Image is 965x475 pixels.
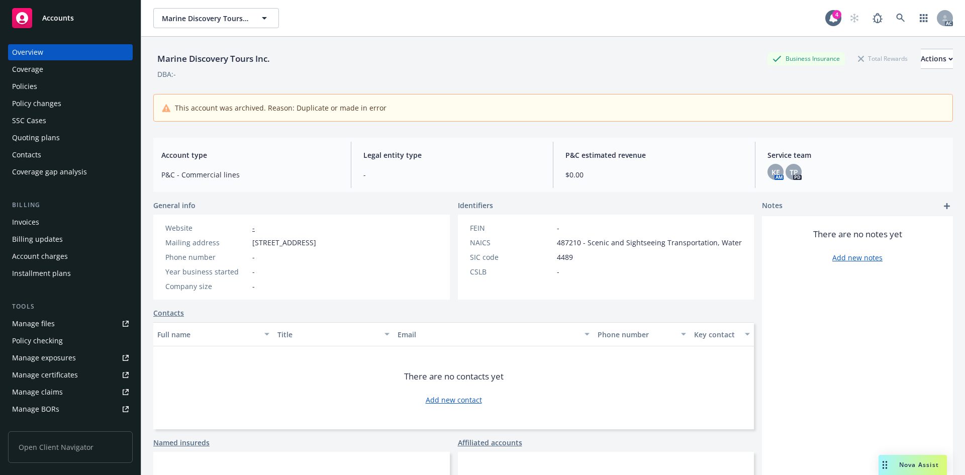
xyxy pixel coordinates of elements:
span: - [557,266,559,277]
span: - [557,223,559,233]
span: This account was archived. Reason: Duplicate or made in error [175,103,387,113]
a: Coverage gap analysis [8,164,133,180]
span: Open Client Navigator [8,431,133,463]
a: - [252,223,255,233]
a: Overview [8,44,133,60]
span: KE [771,167,780,177]
a: Quoting plans [8,130,133,146]
span: 487210 - Scenic and Sightseeing Transportation, Water [557,237,742,248]
a: Manage claims [8,384,133,400]
a: Manage exposures [8,350,133,366]
span: - [363,169,541,180]
a: Report a Bug [867,8,888,28]
a: Billing updates [8,231,133,247]
span: There are no notes yet [813,228,902,240]
div: Actions [921,49,953,68]
a: SSC Cases [8,113,133,129]
a: Account charges [8,248,133,264]
span: Legal entity type [363,150,541,160]
div: Policy changes [12,96,61,112]
div: DBA: - [157,69,176,79]
span: P&C estimated revenue [565,150,743,160]
span: Nova Assist [899,460,939,469]
a: Contacts [8,147,133,163]
span: General info [153,200,196,211]
a: Named insureds [153,437,210,448]
div: Company size [165,281,248,292]
div: Key contact [694,329,739,340]
div: Marine Discovery Tours Inc. [153,52,274,65]
a: Summary of insurance [8,418,133,434]
div: NAICS [470,237,553,248]
span: - [252,252,255,262]
button: Full name [153,322,273,346]
span: Identifiers [458,200,493,211]
div: Coverage [12,61,43,77]
button: Actions [921,49,953,69]
button: Phone number [594,322,690,346]
div: Total Rewards [853,52,913,65]
button: Nova Assist [879,455,947,475]
button: Marine Discovery Tours Inc. [153,8,279,28]
span: TP [790,167,798,177]
div: Manage BORs [12,401,59,417]
a: Search [891,8,911,28]
a: Invoices [8,214,133,230]
span: There are no contacts yet [404,370,504,383]
div: Year business started [165,266,248,277]
span: $0.00 [565,169,743,180]
a: Contacts [153,308,184,318]
button: Title [273,322,394,346]
a: Manage BORs [8,401,133,417]
span: Accounts [42,14,74,22]
a: Installment plans [8,265,133,281]
div: Summary of insurance [12,418,88,434]
span: Marine Discovery Tours Inc. [162,13,249,24]
a: Add new notes [832,252,883,263]
a: add [941,200,953,212]
div: Tools [8,302,133,312]
span: P&C - Commercial lines [161,169,339,180]
div: Contacts [12,147,41,163]
a: Affiliated accounts [458,437,522,448]
div: SIC code [470,252,553,262]
div: Title [277,329,378,340]
a: Policy checking [8,333,133,349]
div: Overview [12,44,43,60]
a: Switch app [914,8,934,28]
div: Website [165,223,248,233]
div: Billing updates [12,231,63,247]
a: Add new contact [426,395,482,405]
a: Coverage [8,61,133,77]
span: Notes [762,200,783,212]
div: Drag to move [879,455,891,475]
div: SSC Cases [12,113,46,129]
div: Email [398,329,578,340]
span: Service team [767,150,945,160]
div: Manage claims [12,384,63,400]
span: - [252,266,255,277]
a: Start snowing [844,8,864,28]
div: Manage certificates [12,367,78,383]
div: Full name [157,329,258,340]
div: CSLB [470,266,553,277]
div: Quoting plans [12,130,60,146]
a: Manage certificates [8,367,133,383]
span: [STREET_ADDRESS] [252,237,316,248]
div: Manage exposures [12,350,76,366]
span: - [252,281,255,292]
div: Phone number [598,329,674,340]
button: Email [394,322,594,346]
span: Account type [161,150,339,160]
div: Account charges [12,248,68,264]
div: Business Insurance [767,52,845,65]
div: FEIN [470,223,553,233]
span: 4489 [557,252,573,262]
a: Policy changes [8,96,133,112]
div: Phone number [165,252,248,262]
a: Policies [8,78,133,94]
div: Manage files [12,316,55,332]
div: Policies [12,78,37,94]
div: Coverage gap analysis [12,164,87,180]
